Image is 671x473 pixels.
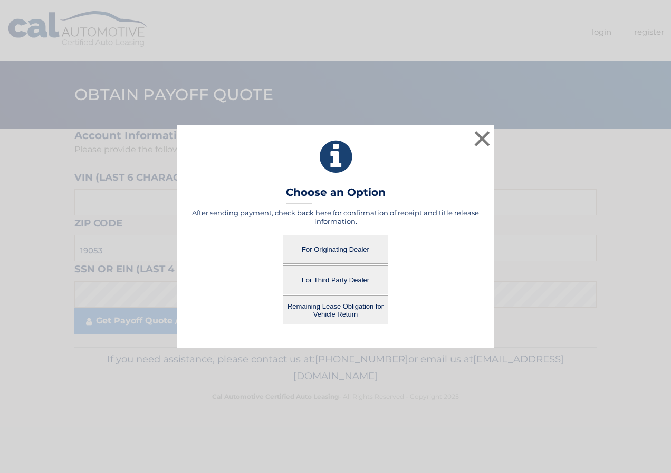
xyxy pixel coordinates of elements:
button: Remaining Lease Obligation for Vehicle Return [283,295,388,324]
button: × [472,128,493,149]
h3: Choose an Option [286,186,386,204]
h5: After sending payment, check back here for confirmation of receipt and title release information. [190,209,481,225]
button: For Originating Dealer [283,235,388,264]
button: For Third Party Dealer [283,265,388,294]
